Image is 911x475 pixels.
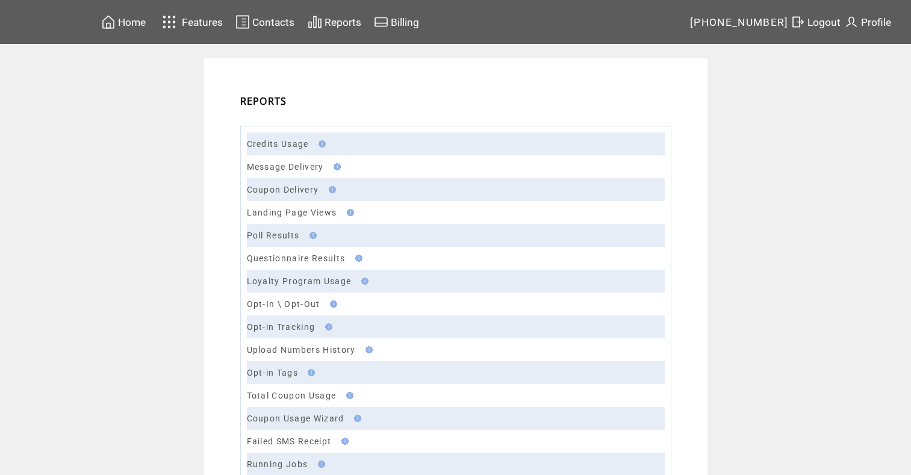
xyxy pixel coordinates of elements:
a: Opt-in Tracking [247,322,316,332]
img: help.gif [325,186,336,193]
span: REPORTS [240,95,287,108]
a: Loyalty Program Usage [247,276,352,286]
a: Total Coupon Usage [247,391,337,400]
img: help.gif [358,278,368,285]
img: help.gif [322,323,332,331]
a: Features [157,10,225,34]
a: Opt-In \ Opt-Out [247,299,320,309]
a: Running Jobs [247,459,308,469]
img: help.gif [362,346,373,353]
a: Credits Usage [247,139,309,149]
span: [PHONE_NUMBER] [690,16,789,28]
img: profile.svg [844,14,859,29]
a: Home [99,13,148,31]
img: help.gif [314,461,325,468]
img: features.svg [159,12,180,32]
a: Upload Numbers History [247,345,356,355]
span: Billing [391,16,419,28]
img: chart.svg [308,14,322,29]
a: Coupon Delivery [247,185,319,194]
img: help.gif [343,392,353,399]
span: Features [182,16,223,28]
img: exit.svg [791,14,805,29]
a: Reports [306,13,363,31]
img: help.gif [315,140,326,147]
span: Reports [325,16,361,28]
a: Coupon Usage Wizard [247,414,344,423]
a: Questionnaire Results [247,253,346,263]
span: Profile [861,16,891,28]
span: Logout [807,16,841,28]
img: creidtcard.svg [374,14,388,29]
a: Opt-in Tags [247,368,299,377]
img: help.gif [330,163,341,170]
img: help.gif [306,232,317,239]
span: Home [118,16,146,28]
img: help.gif [326,300,337,308]
img: help.gif [350,415,361,422]
a: Poll Results [247,231,300,240]
img: help.gif [343,209,354,216]
img: contacts.svg [235,14,250,29]
a: Message Delivery [247,162,324,172]
img: help.gif [338,438,349,445]
img: help.gif [352,255,362,262]
a: Profile [842,13,893,31]
a: Landing Page Views [247,208,337,217]
a: Logout [789,13,842,31]
a: Contacts [234,13,296,31]
a: Billing [372,13,421,31]
span: Contacts [252,16,294,28]
img: home.svg [101,14,116,29]
img: help.gif [304,369,315,376]
a: Failed SMS Receipt [247,436,332,446]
